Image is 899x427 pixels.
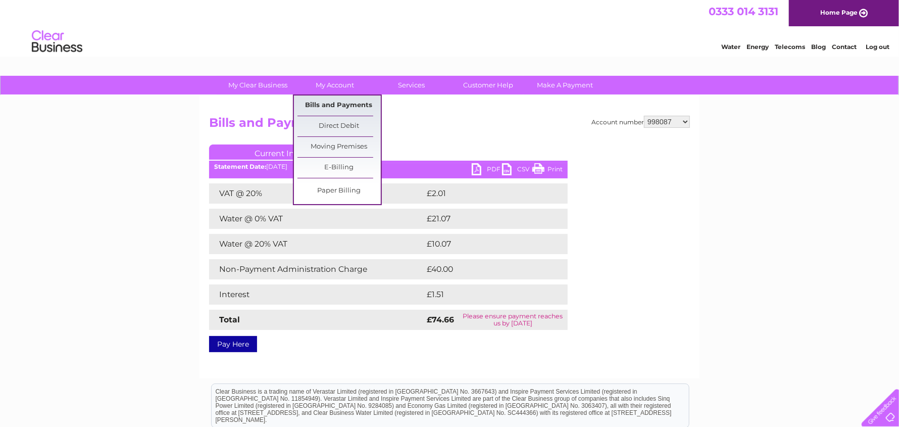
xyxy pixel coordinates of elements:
[209,259,424,279] td: Non-Payment Administration Charge
[424,234,546,254] td: £10.07
[709,5,778,18] a: 0333 014 3131
[775,43,805,51] a: Telecoms
[746,43,769,51] a: Energy
[214,163,266,170] b: Statement Date:
[297,116,381,136] a: Direct Debit
[293,76,377,94] a: My Account
[209,336,257,352] a: Pay Here
[832,43,857,51] a: Contact
[458,310,568,330] td: Please ensure payment reaches us by [DATE]
[217,76,300,94] a: My Clear Business
[524,76,607,94] a: Make A Payment
[424,259,548,279] td: £40.00
[424,209,546,229] td: £21.07
[209,163,568,170] div: [DATE]
[209,209,424,229] td: Water @ 0% VAT
[866,43,889,51] a: Log out
[297,158,381,178] a: E-Billing
[811,43,826,51] a: Blog
[31,26,83,57] img: logo.png
[297,137,381,157] a: Moving Premises
[502,163,532,178] a: CSV
[721,43,740,51] a: Water
[370,76,454,94] a: Services
[209,284,424,305] td: Interest
[424,284,541,305] td: £1.51
[209,234,424,254] td: Water @ 20% VAT
[532,163,563,178] a: Print
[472,163,502,178] a: PDF
[447,76,530,94] a: Customer Help
[297,96,381,116] a: Bills and Payments
[209,116,690,135] h2: Bills and Payments
[297,181,381,201] a: Paper Billing
[212,6,689,49] div: Clear Business is a trading name of Verastar Limited (registered in [GEOGRAPHIC_DATA] No. 3667643...
[591,116,690,128] div: Account number
[209,145,361,160] a: Current Invoice
[424,183,543,204] td: £2.01
[427,315,454,324] strong: £74.66
[219,315,240,324] strong: Total
[209,183,424,204] td: VAT @ 20%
